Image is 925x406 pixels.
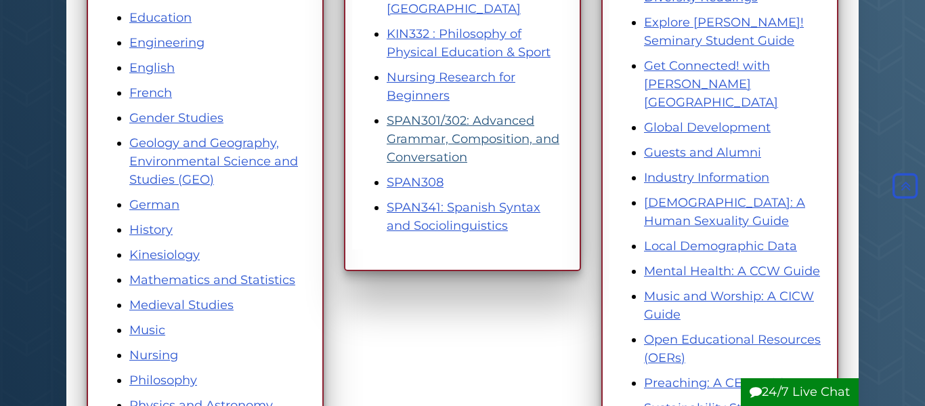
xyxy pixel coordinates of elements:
a: Kinesiology [129,247,200,262]
a: Mathematics and Statistics [129,272,295,287]
a: Education [129,10,192,25]
a: Music [129,323,165,338]
a: Back to Top [889,178,922,193]
a: Mental Health: A CCW Guide [644,264,820,279]
a: History [129,222,173,237]
a: Local Demographic Data [644,239,797,253]
a: French [129,85,172,100]
a: Get Connected! with [PERSON_NAME][GEOGRAPHIC_DATA] [644,58,778,110]
a: SPAN341: Spanish Syntax and Sociolinguistics [387,200,540,233]
button: 24/7 Live Chat [741,378,859,406]
a: Music and Worship: A CICW Guide [644,289,814,322]
a: [DEMOGRAPHIC_DATA]: A Human Sexuality Guide [644,195,805,228]
a: Engineering [129,35,205,50]
a: Preaching: A CEP Guide [644,375,791,390]
a: Nursing Research for Beginners [387,70,515,103]
a: Industry Information [644,170,769,185]
a: Geology and Geography, Environmental Science and Studies (GEO) [129,136,298,187]
a: KIN332 : Philosophy of Physical Education & Sport [387,26,551,60]
a: Medieval Studies [129,298,234,312]
a: Philosophy [129,373,197,388]
a: Open Educational Resources (OERs) [644,332,821,365]
a: English [129,60,175,75]
a: Guests and Alumni [644,145,761,160]
a: German [129,197,179,212]
a: Nursing [129,348,178,363]
a: SPAN308 [387,175,444,190]
a: Explore [PERSON_NAME]! Seminary Student Guide [644,15,804,48]
a: Gender Studies [129,110,223,125]
a: Global Development [644,120,771,135]
a: SPAN301/302: Advanced Grammar, Composition, and Conversation [387,113,559,165]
